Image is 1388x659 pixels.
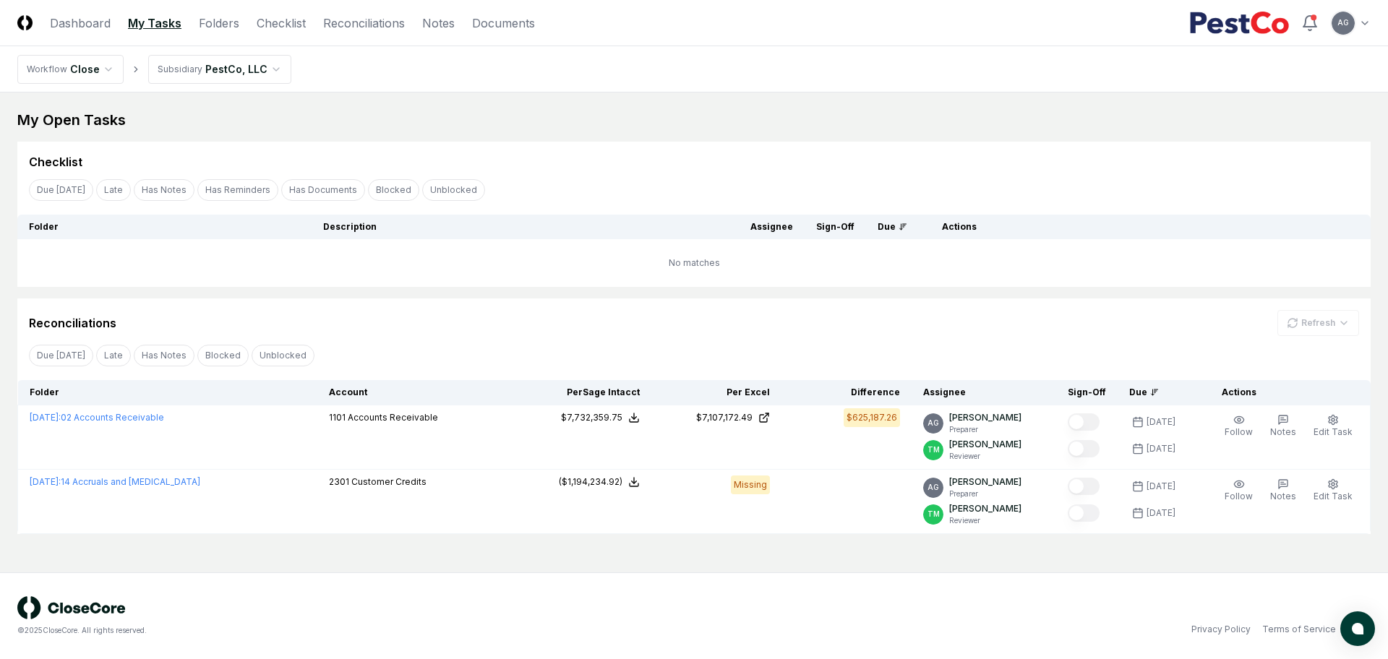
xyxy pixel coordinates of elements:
[1068,504,1100,522] button: Mark complete
[1262,623,1336,636] a: Terms of Service
[781,380,912,405] th: Difference
[651,380,781,405] th: Per Excel
[96,179,131,201] button: Late
[1147,442,1175,455] div: [DATE]
[1147,415,1175,428] div: [DATE]
[1267,411,1299,442] button: Notes
[197,345,249,366] button: Blocked
[30,476,200,487] a: [DATE]:14 Accruals and [MEDICAL_DATA]
[134,345,194,366] button: Has Notes
[739,215,805,239] th: Assignee
[18,380,317,405] th: Folder
[663,411,770,424] a: $7,107,172.49
[368,179,419,201] button: Blocked
[1056,380,1118,405] th: Sign-Off
[1129,386,1187,399] div: Due
[329,476,349,487] span: 2301
[696,411,753,424] div: $7,107,172.49
[29,153,82,171] div: Checklist
[1068,440,1100,457] button: Mark complete
[928,418,939,428] span: AG
[17,625,694,636] div: © 2025 CloseCore. All rights reserved.
[949,502,1021,515] p: [PERSON_NAME]
[1225,426,1253,437] span: Follow
[27,63,67,76] div: Workflow
[1222,411,1256,442] button: Follow
[197,179,278,201] button: Has Reminders
[1311,411,1355,442] button: Edit Task
[30,412,164,423] a: [DATE]:02 Accounts Receivable
[878,220,907,233] div: Due
[29,314,116,332] div: Reconciliations
[1270,491,1296,501] span: Notes
[949,411,1021,424] p: [PERSON_NAME]
[1068,478,1100,495] button: Mark complete
[1314,491,1353,501] span: Edit Task
[472,14,535,32] a: Documents
[930,220,1359,233] div: Actions
[199,14,239,32] a: Folders
[348,412,438,423] span: Accounts Receivable
[29,179,93,201] button: Due Today
[1337,17,1349,28] span: AG
[1068,413,1100,431] button: Mark complete
[1340,611,1375,646] button: atlas-launcher
[928,509,940,520] span: TM
[17,110,1371,130] div: My Open Tasks
[1311,475,1355,506] button: Edit Task
[17,596,126,619] img: logo
[1225,491,1253,501] span: Follow
[134,179,194,201] button: Has Notes
[281,179,365,201] button: Has Documents
[323,14,405,32] a: Reconciliations
[949,438,1021,451] p: [PERSON_NAME]
[949,424,1021,435] p: Preparer
[17,15,33,30] img: Logo
[329,412,346,423] span: 1101
[30,476,61,487] span: [DATE] :
[928,482,939,493] span: AG
[17,55,291,84] nav: breadcrumb
[1147,480,1175,493] div: [DATE]
[1270,426,1296,437] span: Notes
[329,386,510,399] div: Account
[128,14,181,32] a: My Tasks
[1191,623,1251,636] a: Privacy Policy
[559,475,622,488] div: ($1,194,234.92)
[30,412,61,423] span: [DATE] :
[949,451,1021,462] p: Reviewer
[96,345,131,366] button: Late
[1222,475,1256,506] button: Follow
[561,411,640,424] button: $7,732,359.75
[949,515,1021,526] p: Reviewer
[805,215,866,239] th: Sign-Off
[312,215,739,239] th: Description
[561,411,622,424] div: $7,732,359.75
[29,345,93,366] button: Due Today
[17,239,1371,287] td: No matches
[422,179,485,201] button: Unblocked
[1330,10,1356,36] button: AG
[1267,475,1299,506] button: Notes
[847,411,897,424] div: $625,187.26
[252,345,314,366] button: Unblocked
[1210,386,1359,399] div: Actions
[1189,12,1290,35] img: PestCo logo
[17,215,312,239] th: Folder
[1147,507,1175,520] div: [DATE]
[928,444,940,455] span: TM
[1314,426,1353,437] span: Edit Task
[521,380,651,405] th: Per Sage Intacct
[559,475,640,488] button: ($1,194,234.92)
[949,488,1021,499] p: Preparer
[158,63,202,76] div: Subsidiary
[422,14,455,32] a: Notes
[912,380,1056,405] th: Assignee
[351,476,427,487] span: Customer Credits
[731,475,770,494] div: Missing
[257,14,306,32] a: Checklist
[949,475,1021,488] p: [PERSON_NAME]
[50,14,111,32] a: Dashboard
